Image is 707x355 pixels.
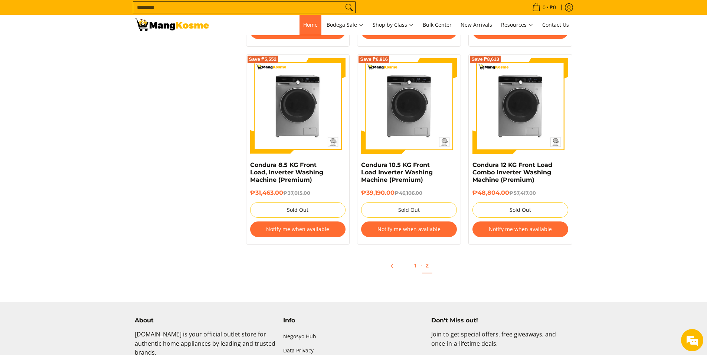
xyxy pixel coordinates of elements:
span: Save ₱5,552 [249,57,277,62]
h6: ₱31,463.00 [250,189,346,197]
h4: Don't Miss out! [431,317,572,324]
span: Bodega Sale [327,20,364,30]
span: 0 [541,5,547,10]
button: Sold Out [250,202,346,218]
span: Save ₱8,613 [471,57,499,62]
button: Notify me when available [361,221,457,237]
textarea: Type your message and hit 'Enter' [4,203,141,229]
del: ₱46,106.00 [395,190,422,196]
nav: Main Menu [216,15,573,35]
span: We're online! [43,93,102,168]
button: Notify me when available [472,221,568,237]
h4: Info [283,317,424,324]
span: Save ₱6,916 [360,57,388,62]
a: Contact Us [539,15,573,35]
button: Notify me when available [250,221,346,237]
a: Home [300,15,321,35]
a: 1 [410,258,420,273]
button: Sold Out [361,202,457,218]
span: Home [303,21,318,28]
h4: About [135,317,276,324]
span: · [420,262,422,269]
span: Contact Us [542,21,569,28]
a: Shop by Class [369,15,418,35]
span: New Arrivals [461,21,492,28]
del: ₱37,015.00 [283,190,310,196]
div: Minimize live chat window [122,4,140,22]
a: Bulk Center [419,15,455,35]
span: Bulk Center [423,21,452,28]
span: ₱0 [549,5,557,10]
span: • [530,3,558,11]
div: Chat with us now [39,42,125,51]
img: Condura 8.5 KG Front Load, Inverter Washing Machine (Premium) [250,58,346,154]
a: Condura 12 KG Front Load Combo Inverter Washing Machine (Premium) [472,161,552,183]
a: Condura 10.5 KG Front Load Inverter Washing Machine (Premium) [361,161,433,183]
a: Bodega Sale [323,15,367,35]
a: Resources [497,15,537,35]
a: Condura 8.5 KG Front Load, Inverter Washing Machine (Premium) [250,161,323,183]
button: Search [343,2,355,13]
del: ₱57,417.00 [509,190,536,196]
a: Negosyo Hub [283,330,424,344]
a: 2 [422,258,432,273]
a: New Arrivals [457,15,496,35]
img: Condura 10.5 KG Front Load Inverter Washing Machine (Premium) [361,58,457,154]
img: Washing Machines l Mang Kosme: Home Appliances Warehouse Sale Partner | Page 2 [135,19,209,31]
h6: ₱48,804.00 [472,189,568,197]
h6: ₱39,190.00 [361,189,457,197]
button: Sold Out [472,202,568,218]
span: Shop by Class [373,20,414,30]
ul: Pagination [242,256,576,280]
span: Resources [501,20,533,30]
img: Condura 12 KG Front Load Combo Inverter Washing Machine (Premium) [472,58,568,154]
